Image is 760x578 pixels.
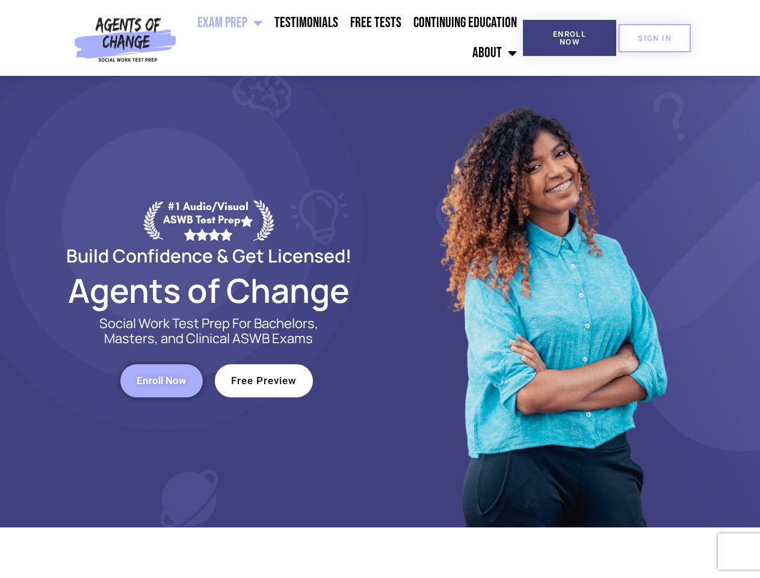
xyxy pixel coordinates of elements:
a: Enroll Now [120,364,203,397]
a: About [466,38,523,68]
span: Enroll Now [137,376,187,386]
a: Enroll Now [523,20,616,56]
a: Free Preview [215,364,313,397]
a: Continuing Education [407,8,523,38]
a: Exam Prep [191,8,268,38]
a: SIGN IN [619,24,691,52]
a: Free Tests [344,8,407,38]
img: Website Image 1 (1) [431,76,672,527]
span: SIGN IN [638,34,672,42]
nav: Menu [181,8,523,68]
h2: Agents of Change [37,276,380,304]
span: Free Preview [231,376,297,386]
span: Enroll Now [542,30,597,46]
h2: Build Confidence & Get Licensed! [37,247,380,264]
a: Testimonials [268,8,344,38]
div: #1 Audio/Visual ASWB Test Prep [163,200,253,240]
p: Social Work Test Prep For Bachelors, Masters, and Clinical ASWB Exams [85,316,332,346]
